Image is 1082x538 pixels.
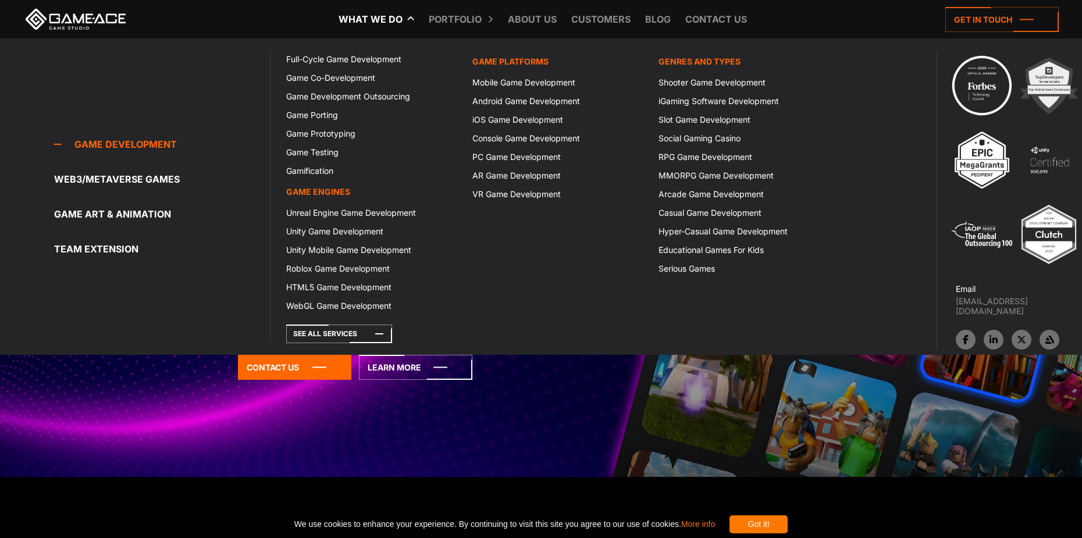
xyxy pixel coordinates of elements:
[950,202,1014,266] img: 5
[465,111,652,129] a: iOS Game Development
[279,87,465,106] a: Game Development Outsourcing
[279,204,465,222] a: Unreal Engine Game Development
[54,133,270,156] a: Game development
[652,204,838,222] a: Casual Game Development
[681,519,715,529] a: More info
[465,129,652,148] a: Console Game Development
[286,325,392,343] a: See All Services
[279,259,465,278] a: Roblox Game Development
[279,50,465,69] a: Full-Cycle Game Development
[729,515,788,533] div: Got it!
[279,278,465,297] a: HTML5 Game Development
[1017,54,1081,117] img: 2
[279,106,465,124] a: Game Porting
[956,296,1082,316] a: [EMAIL_ADDRESS][DOMAIN_NAME]
[1017,202,1081,266] img: Top ar vr development company gaming 2025 game ace
[652,222,838,241] a: Hyper-Casual Game Development
[279,124,465,143] a: Game Prototyping
[465,148,652,166] a: PC Game Development
[652,129,838,148] a: Social Gaming Casino
[465,73,652,92] a: Mobile Game Development
[54,237,270,261] a: Team Extension
[279,297,465,315] a: WebGL Game Development
[465,166,652,185] a: AR Game Development
[279,180,465,204] a: Game Engines
[238,355,351,380] a: Contact Us
[652,73,838,92] a: Shooter Game Development
[279,69,465,87] a: Game Co-Development
[279,143,465,162] a: Game Testing
[950,54,1014,117] img: Technology council badge program ace 2025 game ace
[945,7,1059,32] a: Get in touch
[465,50,652,73] a: Game platforms
[652,185,838,204] a: Arcade Game Development
[54,168,270,191] a: Web3/Metaverse Games
[652,111,838,129] a: Slot Game Development
[279,241,465,259] a: Unity Mobile Game Development
[652,92,838,111] a: iGaming Software Development
[465,185,652,204] a: VR Game Development
[652,166,838,185] a: MMORPG Game Development
[652,148,838,166] a: RPG Game Development
[279,222,465,241] a: Unity Game Development
[54,202,270,226] a: Game Art & Animation
[279,162,465,180] a: Gamification
[294,515,715,533] span: We use cookies to enhance your experience. By continuing to visit this site you agree to our use ...
[652,241,838,259] a: Educational Games For Kids
[465,92,652,111] a: Android Game Development
[652,50,838,73] a: Genres and Types
[956,284,976,294] strong: Email
[359,355,472,380] a: Learn More
[950,128,1014,192] img: 3
[652,259,838,278] a: Serious Games
[1017,128,1081,192] img: 4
